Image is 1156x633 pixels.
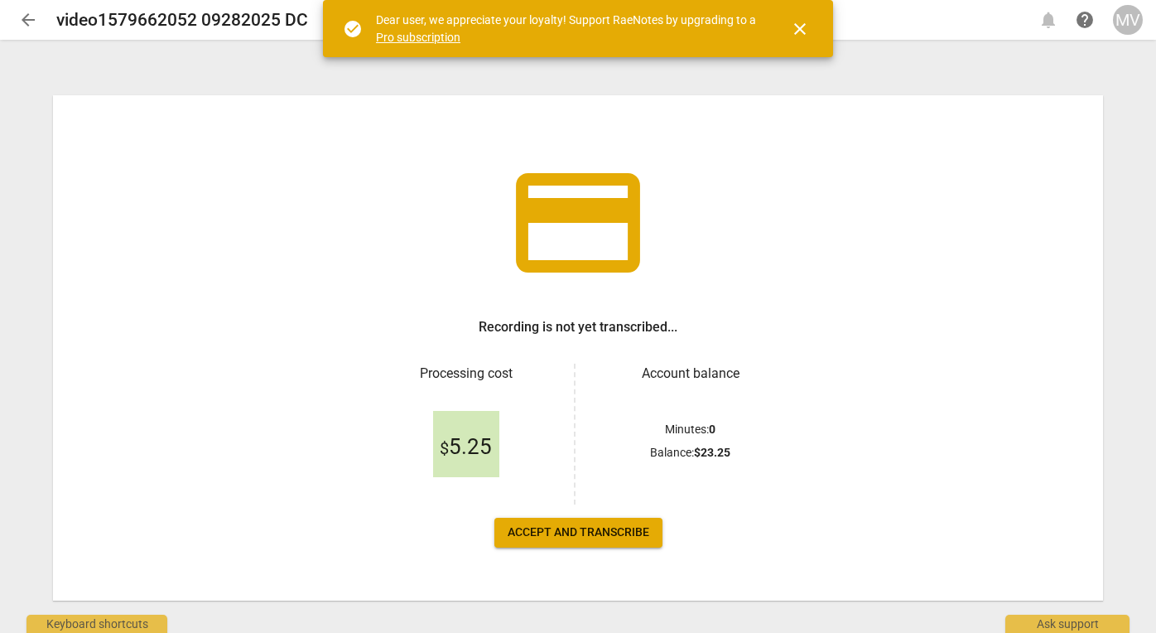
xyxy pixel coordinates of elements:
[440,438,449,458] span: $
[508,524,649,541] span: Accept and transcribe
[56,10,308,31] h2: video1579662052 09282025 DC
[665,421,715,438] p: Minutes :
[376,31,460,44] a: Pro subscription
[376,12,760,46] div: Dear user, we appreciate your loyalty! Support RaeNotes by upgrading to a
[371,364,561,384] h3: Processing cost
[503,148,653,297] span: credit_card
[494,518,662,548] button: Accept and transcribe
[479,317,677,337] h3: Recording is not yet transcribed...
[780,9,820,49] button: Close
[709,423,715,436] b: 0
[1075,10,1095,30] span: help
[343,19,363,39] span: check_circle
[790,19,810,39] span: close
[595,364,785,384] h3: Account balance
[1005,615,1130,633] div: Ask support
[650,444,730,461] p: Balance :
[18,10,38,30] span: arrow_back
[1113,5,1143,35] button: MV
[1070,5,1100,35] a: Help
[26,615,167,633] div: Keyboard shortcuts
[440,435,492,460] span: 5.25
[694,446,730,459] b: $ 23.25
